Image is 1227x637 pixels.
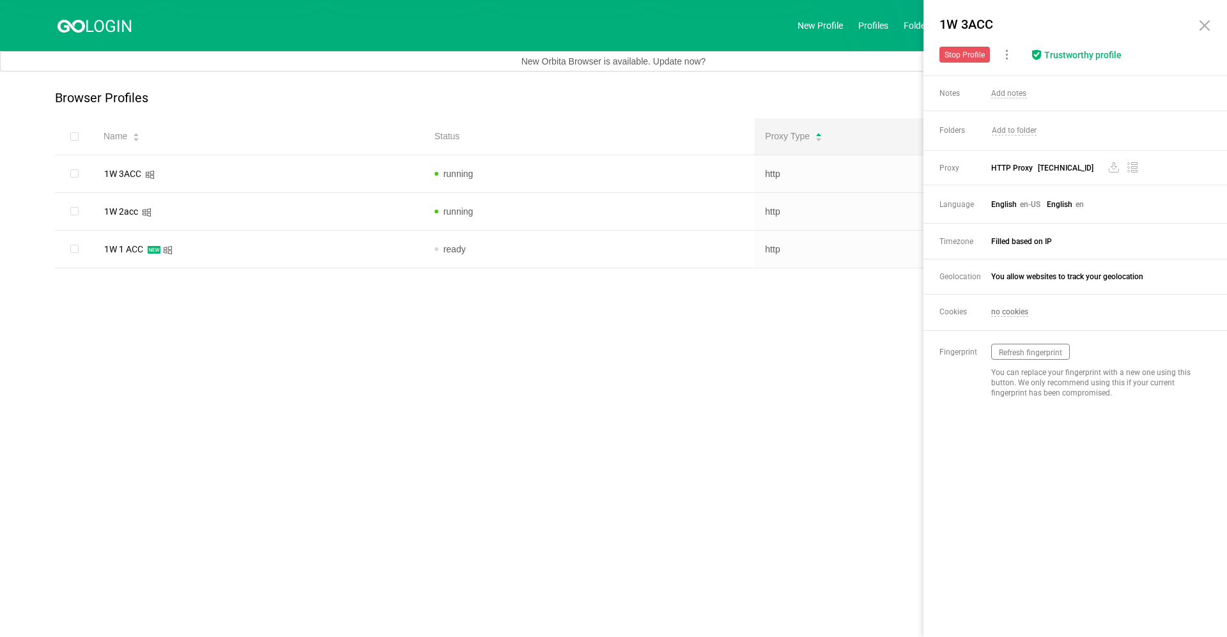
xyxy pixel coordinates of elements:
[939,89,991,98] span: Notes
[939,272,991,281] span: Geolocation
[939,237,991,246] span: Timezone
[991,272,1202,281] span: You allow websites to track your geolocation
[133,136,140,140] i: icon: caret-down
[939,348,991,357] span: Fingerprint
[939,126,991,135] span: Folders
[798,20,843,31] a: New Profile
[939,307,991,316] span: Cookies
[104,207,138,216] div: 1W 2acc
[765,130,810,143] span: Proxy Type
[858,20,888,31] a: Profiles
[104,130,127,143] span: Name
[939,164,991,173] span: Proxy
[444,169,474,179] span: running
[1047,200,1072,209] span: English
[992,126,1037,135] span: Add to folder
[904,20,933,31] a: Folders
[991,200,1017,209] span: English
[936,13,1185,36] div: 1W 3ACC
[1038,164,1093,173] span: [TECHNICAL_ID]
[444,206,474,217] span: running
[55,91,148,105] p: Browser Profiles
[991,307,1028,317] span: no cookies
[815,136,822,140] i: icon: caret-down
[755,193,1086,231] td: http
[435,130,460,143] span: Status
[991,162,1200,174] span: HTTP Proxy
[991,89,1027,98] span: Add notes
[104,169,141,178] div: 1W 3ACC
[163,245,173,255] i: icon: windows
[142,208,151,217] i: icon: windows
[133,132,140,135] i: icon: caret-up
[755,155,1086,193] td: http
[104,245,143,254] div: 1W 1 ACC
[444,244,466,254] span: ready
[1076,200,1084,209] span: en
[1044,50,1122,61] div: Trustworthy profile
[132,131,140,140] div: Sort
[1020,200,1040,209] span: en-US
[991,237,1202,246] span: Filled based on IP
[815,131,822,140] div: Sort
[815,132,822,135] i: icon: caret-up
[939,47,990,63] button: Stop Profile
[991,367,1201,398] div: You can replace your fingerprint with a new one using this button. We only recommend using this i...
[755,231,1086,268] td: http
[991,344,1070,360] button: Refresh fingerprint
[145,170,155,180] i: icon: windows
[939,200,991,209] span: Language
